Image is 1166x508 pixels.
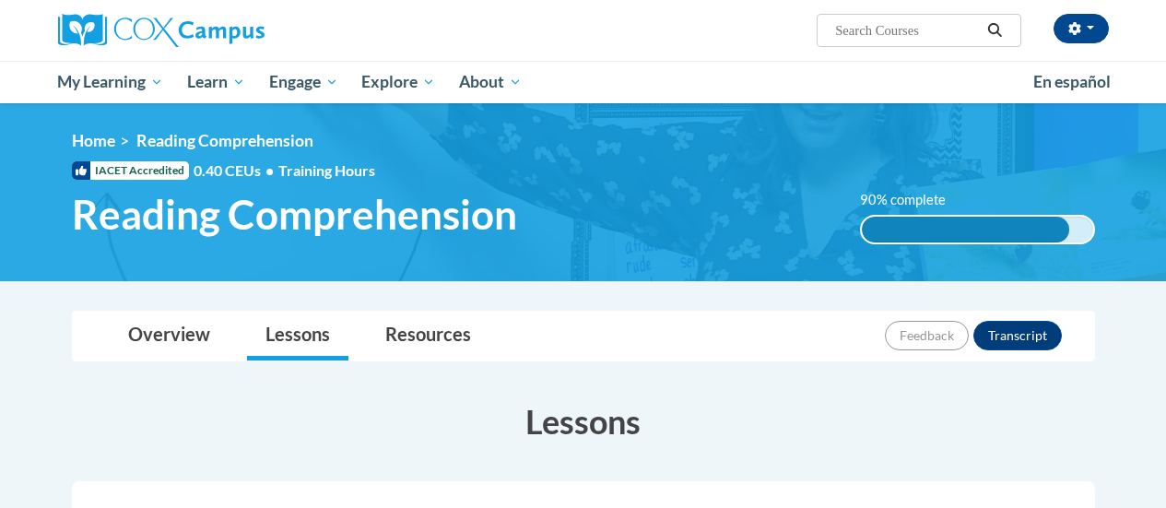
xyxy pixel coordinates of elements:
input: Search Courses [833,19,981,41]
h3: Lessons [72,398,1095,444]
a: En español [1021,63,1123,101]
a: Home [72,131,115,150]
a: Explore [349,61,447,103]
span: My Learning [57,71,163,93]
span: Explore [361,71,435,93]
span: • [265,161,274,179]
a: About [447,61,534,103]
span: Training Hours [278,161,375,179]
span: En español [1033,72,1111,91]
span: 0.40 CEUs [194,160,278,181]
img: Cox Campus [58,14,265,47]
a: Lessons [247,312,348,360]
div: Main menu [44,61,1123,103]
button: Transcript [973,321,1062,350]
a: Learn [175,61,257,103]
div: 90% complete [862,217,1070,242]
button: Search [981,19,1008,41]
span: About [459,71,522,93]
a: My Learning [46,61,176,103]
span: Reading Comprehension [72,190,517,239]
a: Overview [110,312,229,360]
a: Resources [367,312,489,360]
span: Reading Comprehension [136,131,313,150]
a: Engage [257,61,350,103]
label: 90% complete [860,190,966,210]
span: Learn [187,71,245,93]
button: Account Settings [1054,14,1109,43]
button: Feedback [885,321,969,350]
span: Engage [269,71,338,93]
a: Cox Campus [58,14,390,47]
span: IACET Accredited [72,161,189,180]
